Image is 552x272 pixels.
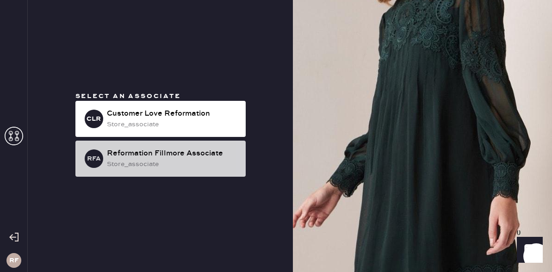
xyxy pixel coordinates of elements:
div: store_associate [107,119,238,130]
div: Customer Love Reformation [107,108,238,119]
span: Select an associate [75,92,181,100]
h3: CLR [87,116,101,122]
div: Reformation Fillmore Associate [107,148,238,159]
iframe: Front Chat [508,230,548,270]
div: store_associate [107,159,238,169]
h3: RFA [87,155,101,162]
h3: RF [9,257,19,264]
